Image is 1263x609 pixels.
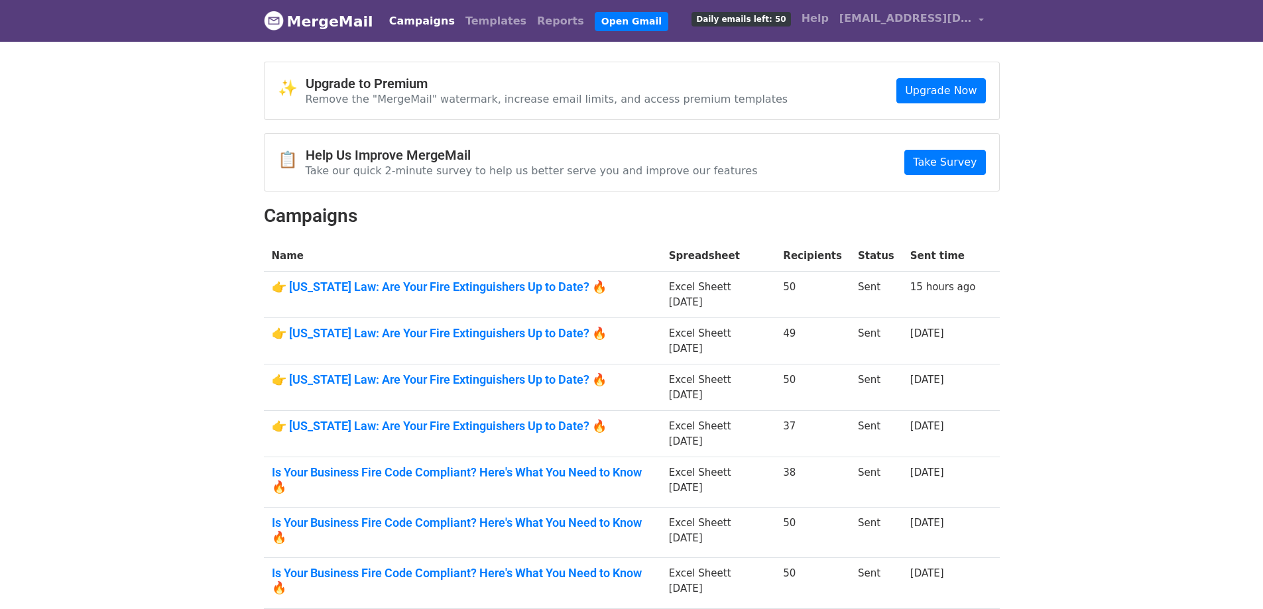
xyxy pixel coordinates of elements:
td: 50 [775,508,850,558]
td: Sent [850,272,902,318]
a: MergeMail [264,7,373,35]
p: Take our quick 2-minute survey to help us better serve you and improve our features [306,164,758,178]
a: [DATE] [910,567,944,579]
a: [DATE] [910,517,944,529]
h2: Campaigns [264,205,1000,227]
a: Is Your Business Fire Code Compliant? Here's What You Need to Know 🔥 [272,566,653,594]
td: Sent [850,508,902,558]
span: ✨ [278,79,306,98]
td: Excel Sheett [DATE] [661,457,776,508]
td: Sent [850,411,902,457]
td: 50 [775,272,850,318]
a: [DATE] [910,374,944,386]
a: [DATE] [910,420,944,432]
a: 👉 [US_STATE] Law: Are Your Fire Extinguishers Up to Date? 🔥 [272,326,653,341]
td: Excel Sheett [DATE] [661,411,776,457]
a: Take Survey [904,150,985,175]
a: 👉 [US_STATE] Law: Are Your Fire Extinguishers Up to Date? 🔥 [272,280,653,294]
td: Sent [850,364,902,411]
a: Open Gmail [595,12,668,31]
a: 👉 [US_STATE] Law: Are Your Fire Extinguishers Up to Date? 🔥 [272,419,653,433]
td: Excel Sheett [DATE] [661,272,776,318]
a: Templates [460,8,532,34]
td: 50 [775,364,850,411]
a: Is Your Business Fire Code Compliant? Here's What You Need to Know 🔥 [272,516,653,544]
span: 📋 [278,150,306,170]
a: 👉 [US_STATE] Law: Are Your Fire Extinguishers Up to Date? 🔥 [272,372,653,387]
td: Sent [850,457,902,508]
a: 15 hours ago [910,281,976,293]
td: Sent [850,318,902,364]
td: Excel Sheett [DATE] [661,364,776,411]
a: Daily emails left: 50 [686,5,796,32]
h4: Help Us Improve MergeMail [306,147,758,163]
img: MergeMail logo [264,11,284,30]
a: Reports [532,8,589,34]
th: Status [850,241,902,272]
th: Spreadsheet [661,241,776,272]
td: 50 [775,558,850,608]
th: Sent time [902,241,984,272]
td: Sent [850,558,902,608]
h4: Upgrade to Premium [306,76,788,91]
a: [EMAIL_ADDRESS][DOMAIN_NAME] [834,5,989,36]
a: [DATE] [910,327,944,339]
a: Help [796,5,834,32]
td: Excel Sheett [DATE] [661,558,776,608]
td: Excel Sheett [DATE] [661,508,776,558]
th: Name [264,241,661,272]
th: Recipients [775,241,850,272]
a: Upgrade Now [896,78,985,103]
td: Excel Sheett [DATE] [661,318,776,364]
span: Daily emails left: 50 [692,12,790,27]
td: 37 [775,411,850,457]
td: 38 [775,457,850,508]
p: Remove the "MergeMail" watermark, increase email limits, and access premium templates [306,92,788,106]
a: Campaigns [384,8,460,34]
span: [EMAIL_ADDRESS][DOMAIN_NAME] [839,11,972,27]
a: Is Your Business Fire Code Compliant? Here's What You Need to Know 🔥 [272,465,653,494]
td: 49 [775,318,850,364]
a: [DATE] [910,467,944,478]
